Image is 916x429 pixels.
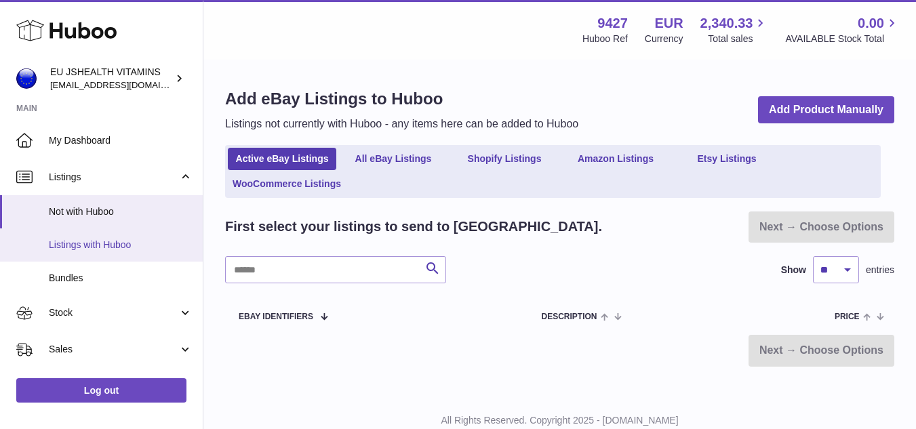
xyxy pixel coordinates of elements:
[228,148,336,170] a: Active eBay Listings
[781,264,806,277] label: Show
[654,14,683,33] strong: EUR
[673,148,781,170] a: Etsy Listings
[700,14,769,45] a: 2,340.33 Total sales
[785,33,900,45] span: AVAILABLE Stock Total
[50,66,172,91] div: EU JSHEALTH VITAMINS
[214,414,905,427] p: All Rights Reserved. Copyright 2025 - [DOMAIN_NAME]
[785,14,900,45] a: 0.00 AVAILABLE Stock Total
[866,264,894,277] span: entries
[597,14,628,33] strong: 9427
[228,173,346,195] a: WooCommerce Listings
[225,117,578,131] p: Listings not currently with Huboo - any items here can be added to Huboo
[49,306,178,319] span: Stock
[858,14,884,33] span: 0.00
[708,33,768,45] span: Total sales
[49,205,193,218] span: Not with Huboo
[835,312,860,321] span: Price
[49,272,193,285] span: Bundles
[582,33,628,45] div: Huboo Ref
[225,88,578,110] h1: Add eBay Listings to Huboo
[239,312,313,321] span: eBay Identifiers
[49,171,178,184] span: Listings
[645,33,683,45] div: Currency
[758,96,894,124] a: Add Product Manually
[49,343,178,356] span: Sales
[339,148,447,170] a: All eBay Listings
[16,68,37,89] img: internalAdmin-9427@internal.huboo.com
[225,218,602,236] h2: First select your listings to send to [GEOGRAPHIC_DATA].
[49,239,193,251] span: Listings with Huboo
[700,14,753,33] span: 2,340.33
[450,148,559,170] a: Shopify Listings
[50,79,199,90] span: [EMAIL_ADDRESS][DOMAIN_NAME]
[16,378,186,403] a: Log out
[561,148,670,170] a: Amazon Listings
[541,312,597,321] span: Description
[49,134,193,147] span: My Dashboard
